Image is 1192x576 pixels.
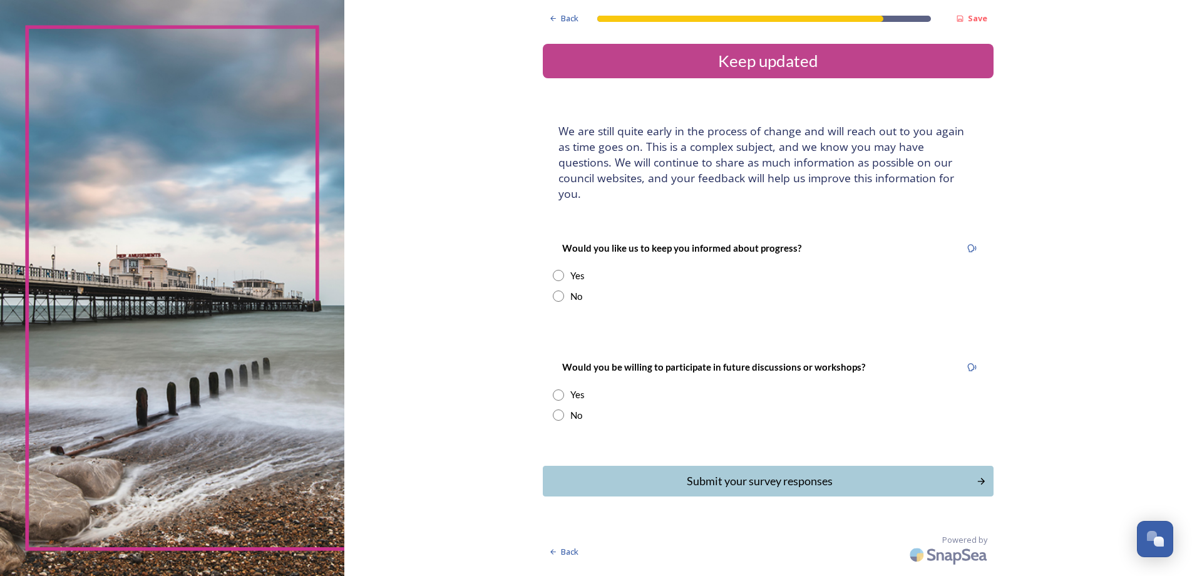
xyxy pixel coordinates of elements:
[558,123,978,202] h4: We are still quite early in the process of change and will reach out to you again as time goes on...
[570,408,582,423] div: No
[570,388,585,402] div: Yes
[550,473,970,490] div: Submit your survey responses
[543,466,994,496] button: Continue
[561,13,578,24] span: Back
[562,242,801,254] strong: Would you like us to keep you informed about progress?
[570,269,585,283] div: Yes
[968,13,987,24] strong: Save
[906,540,994,570] img: SnapSea Logo
[548,49,989,73] div: Keep updated
[570,289,582,304] div: No
[561,546,578,558] span: Back
[562,361,865,373] strong: Would you be willing to participate in future discussions or workshops?
[1137,521,1173,557] button: Open Chat
[942,534,987,546] span: Powered by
